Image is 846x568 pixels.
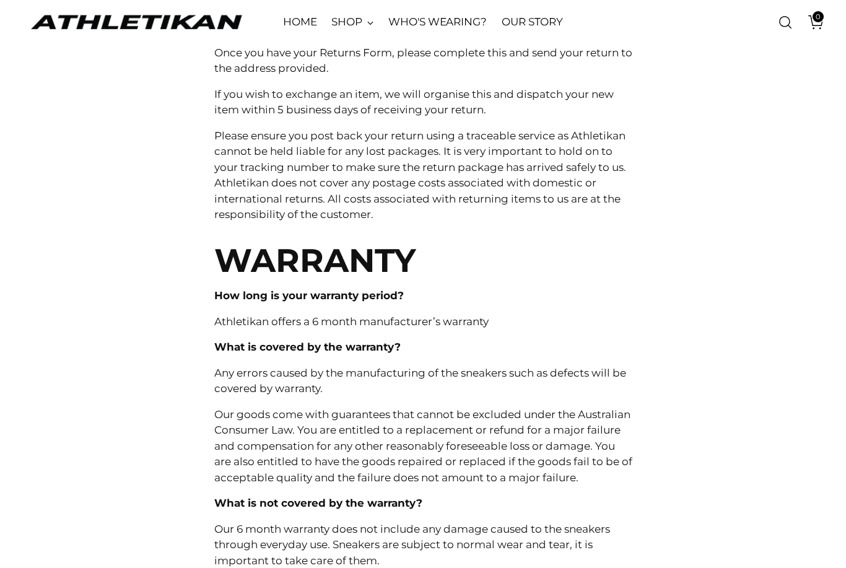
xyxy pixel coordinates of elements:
[773,10,798,35] a: Open search modal
[214,46,632,77] p: Once you have your Returns Form, please complete this and send your return to the address provided.
[214,290,404,302] strong: How long is your warranty period?
[214,409,632,484] span: Our goods come with guarantees that cannot be excluded under the Australian Consumer Law. You are...
[799,10,824,35] a: Open cart modal
[214,129,632,224] p: Please ensure you post back your return using a traceable service as Athletikan cannot be held li...
[214,341,401,354] strong: What is covered by the warranty?
[502,9,563,36] a: OUR STORY
[813,11,824,22] span: 0
[214,366,632,398] p: Any errors caused by the manufacturing of the sneakers such as defects will be covered by warranty.
[214,497,422,510] strong: What is not covered by the warranty?
[214,241,416,281] strong: WARRANTY
[28,12,245,32] a: ATHLETIKAN
[388,9,487,36] a: WHO'S WEARING?
[283,9,317,36] a: HOME
[331,9,373,36] a: SHOP
[214,87,632,119] p: If you wish to exchange an item, we will organise this and dispatch your new item within 5 busine...
[214,315,632,331] p: Athletikan offers a 6 month manufacturer’s warranty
